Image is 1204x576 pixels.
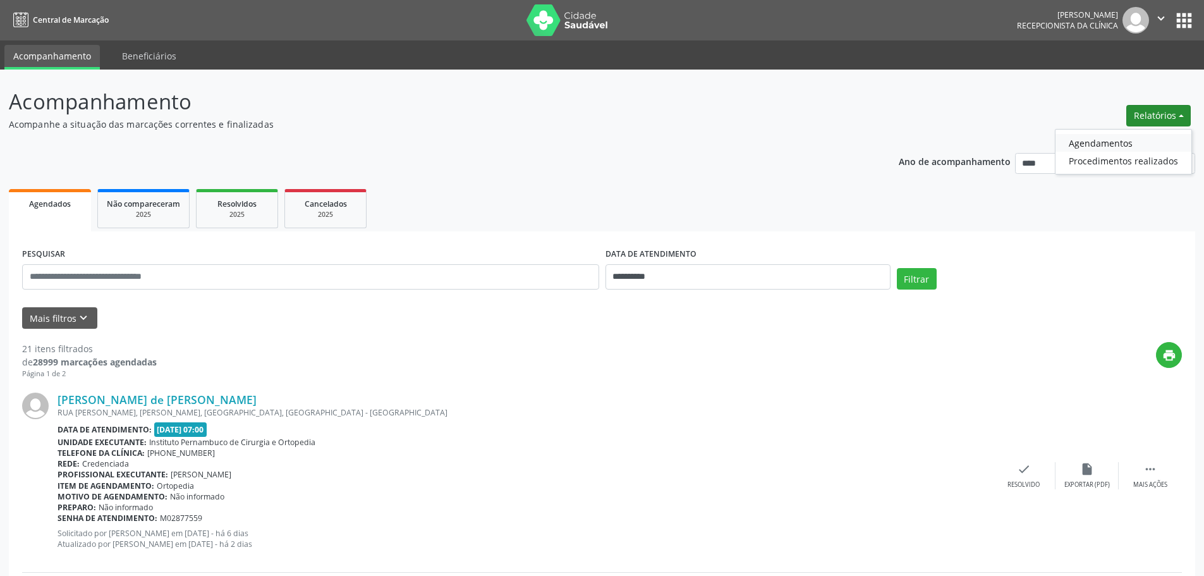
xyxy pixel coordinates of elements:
span: Central de Marcação [33,15,109,25]
span: Recepcionista da clínica [1017,20,1118,31]
a: Procedimentos realizados [1055,152,1191,169]
div: [PERSON_NAME] [1017,9,1118,20]
span: [PHONE_NUMBER] [147,448,215,458]
span: Não informado [170,491,224,502]
p: Solicitado por [PERSON_NAME] em [DATE] - há 6 dias Atualizado por [PERSON_NAME] em [DATE] - há 2 ... [58,528,992,549]
div: 2025 [294,210,357,219]
b: Motivo de agendamento: [58,491,167,502]
b: Profissional executante: [58,469,168,480]
b: Data de atendimento: [58,424,152,435]
div: 21 itens filtrados [22,342,157,355]
p: Acompanhe a situação das marcações correntes e finalizadas [9,118,839,131]
b: Telefone da clínica: [58,448,145,458]
div: de [22,355,157,369]
span: Credenciada [82,458,129,469]
i: insert_drive_file [1080,462,1094,476]
span: Não informado [99,502,153,513]
span: Instituto Pernambuco de Cirurgia e Ortopedia [149,437,315,448]
i: check [1017,462,1031,476]
span: M02877559 [160,513,202,524]
i: keyboard_arrow_down [76,311,90,325]
b: Item de agendamento: [58,481,154,491]
label: PESQUISAR [22,245,65,264]
ul: Relatórios [1055,129,1192,175]
i:  [1154,11,1168,25]
a: Acompanhamento [4,45,100,70]
div: Mais ações [1133,481,1167,489]
img: img [1122,7,1149,34]
a: Agendamentos [1055,134,1191,152]
button: print [1156,342,1182,368]
div: RUA [PERSON_NAME], [PERSON_NAME], [GEOGRAPHIC_DATA], [GEOGRAPHIC_DATA] - [GEOGRAPHIC_DATA] [58,407,992,418]
button: apps [1173,9,1195,32]
span: Cancelados [305,199,347,209]
b: Rede: [58,458,80,469]
span: Resolvidos [217,199,257,209]
button:  [1149,7,1173,34]
i: print [1162,348,1176,362]
p: Ano de acompanhamento [899,153,1011,169]
b: Unidade executante: [58,437,147,448]
strong: 28999 marcações agendadas [33,356,157,368]
p: Acompanhamento [9,86,839,118]
button: Relatórios [1126,105,1191,126]
label: DATA DE ATENDIMENTO [605,245,696,264]
div: Página 1 de 2 [22,369,157,379]
a: [PERSON_NAME] de [PERSON_NAME] [58,393,257,407]
img: img [22,393,49,419]
span: Agendados [29,199,71,209]
b: Senha de atendimento: [58,513,157,524]
div: 2025 [205,210,269,219]
button: Filtrar [897,268,937,290]
span: [DATE] 07:00 [154,422,207,437]
div: 2025 [107,210,180,219]
div: Resolvido [1007,481,1040,489]
span: Não compareceram [107,199,180,209]
span: Ortopedia [157,481,194,491]
i:  [1143,462,1157,476]
div: Exportar (PDF) [1064,481,1110,489]
a: Central de Marcação [9,9,109,30]
a: Beneficiários [113,45,185,67]
span: [PERSON_NAME] [171,469,231,480]
b: Preparo: [58,502,96,513]
button: Mais filtroskeyboard_arrow_down [22,307,97,329]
